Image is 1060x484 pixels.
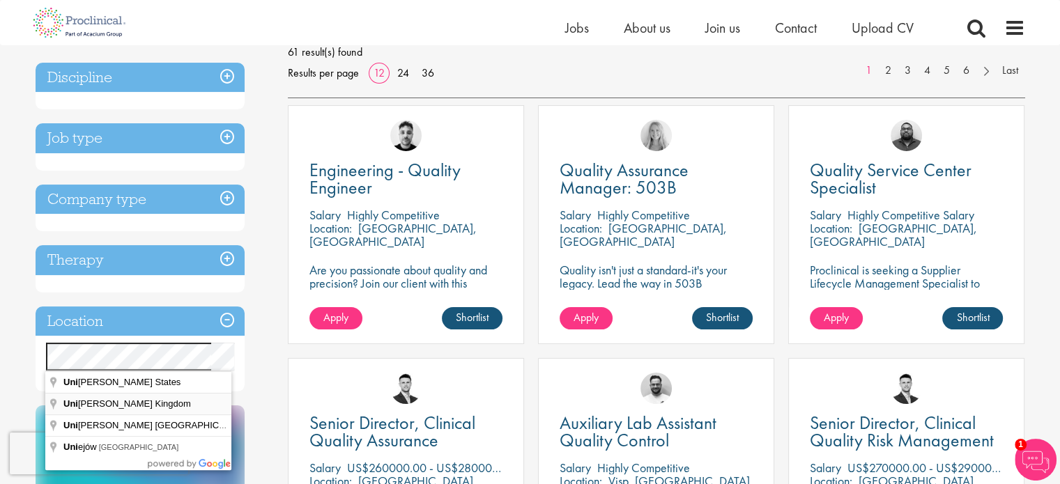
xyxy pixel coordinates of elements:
[36,185,245,214] h3: Company type
[309,220,477,249] p: [GEOGRAPHIC_DATA], [GEOGRAPHIC_DATA]
[597,460,690,476] p: Highly Competitive
[560,411,716,452] span: Auxiliary Lab Assistant Quality Control
[309,220,352,236] span: Location:
[390,120,422,151] img: Dean Fisher
[560,263,753,303] p: Quality isn't just a standard-it's your legacy. Lead the way in 503B excellence.
[810,162,1003,196] a: Quality Service Center Specialist
[859,63,879,79] a: 1
[369,65,390,80] a: 12
[560,220,727,249] p: [GEOGRAPHIC_DATA], [GEOGRAPHIC_DATA]
[347,460,569,476] p: US$260000.00 - US$280000.00 per annum
[810,220,852,236] span: Location:
[309,307,362,329] a: Apply
[560,220,602,236] span: Location:
[560,414,753,449] a: Auxiliary Lab Assistant Quality Control
[63,398,78,409] span: Uni
[309,162,502,196] a: Engineering - Quality Engineer
[775,19,817,37] a: Contact
[810,263,1003,329] p: Proclinical is seeking a Supplier Lifecycle Management Specialist to support global vendor change...
[63,442,99,452] span: ejów
[937,63,957,79] a: 5
[810,207,841,223] span: Salary
[390,373,422,404] img: Joshua Godden
[442,307,502,329] a: Shortlist
[309,414,502,449] a: Senior Director, Clinical Quality Assurance
[309,158,461,199] span: Engineering - Quality Engineer
[36,306,245,336] h3: Location
[810,460,841,476] span: Salary
[63,442,78,452] span: Uni
[705,19,740,37] a: Join us
[810,411,994,452] span: Senior Director, Clinical Quality Risk Management
[309,207,341,223] span: Salary
[942,307,1003,329] a: Shortlist
[36,245,245,275] h3: Therapy
[560,207,591,223] span: Salary
[917,63,937,79] a: 4
[560,307,613,329] a: Apply
[692,307,753,329] a: Shortlist
[574,310,599,325] span: Apply
[891,373,922,404] img: Joshua Godden
[309,411,475,452] span: Senior Director, Clinical Quality Assurance
[847,207,974,223] p: Highly Competitive Salary
[624,19,670,37] a: About us
[852,19,914,37] a: Upload CV
[309,263,502,316] p: Are you passionate about quality and precision? Join our client with this engineering role and he...
[63,420,252,430] span: [PERSON_NAME] [GEOGRAPHIC_DATA]
[597,207,690,223] p: Highly Competitive
[640,373,672,404] img: Emile De Beer
[288,63,359,84] span: Results per page
[810,307,863,329] a: Apply
[36,123,245,153] h3: Job type
[956,63,976,79] a: 6
[810,158,971,199] span: Quality Service Center Specialist
[891,120,922,151] img: Ashley Bennett
[878,63,898,79] a: 2
[560,158,689,199] span: Quality Assurance Manager: 503B
[63,377,183,387] span: [PERSON_NAME] States
[392,65,414,80] a: 24
[560,460,591,476] span: Salary
[824,310,849,325] span: Apply
[63,420,78,430] span: Uni
[63,398,193,409] span: [PERSON_NAME] Kingdom
[640,120,672,151] img: Shannon Briggs
[560,162,753,196] a: Quality Assurance Manager: 503B
[10,432,188,474] iframe: reCAPTCHA
[63,377,78,387] span: Uni
[309,460,341,476] span: Salary
[347,207,440,223] p: Highly Competitive
[1015,439,1027,451] span: 1
[995,63,1025,79] a: Last
[417,65,439,80] a: 36
[810,220,977,249] p: [GEOGRAPHIC_DATA], [GEOGRAPHIC_DATA]
[565,19,589,37] a: Jobs
[99,443,179,451] span: [GEOGRAPHIC_DATA]
[1015,439,1057,481] img: Chatbot
[323,310,348,325] span: Apply
[898,63,918,79] a: 3
[288,42,1025,63] span: 61 result(s) found
[36,63,245,93] h3: Discipline
[810,414,1003,449] a: Senior Director, Clinical Quality Risk Management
